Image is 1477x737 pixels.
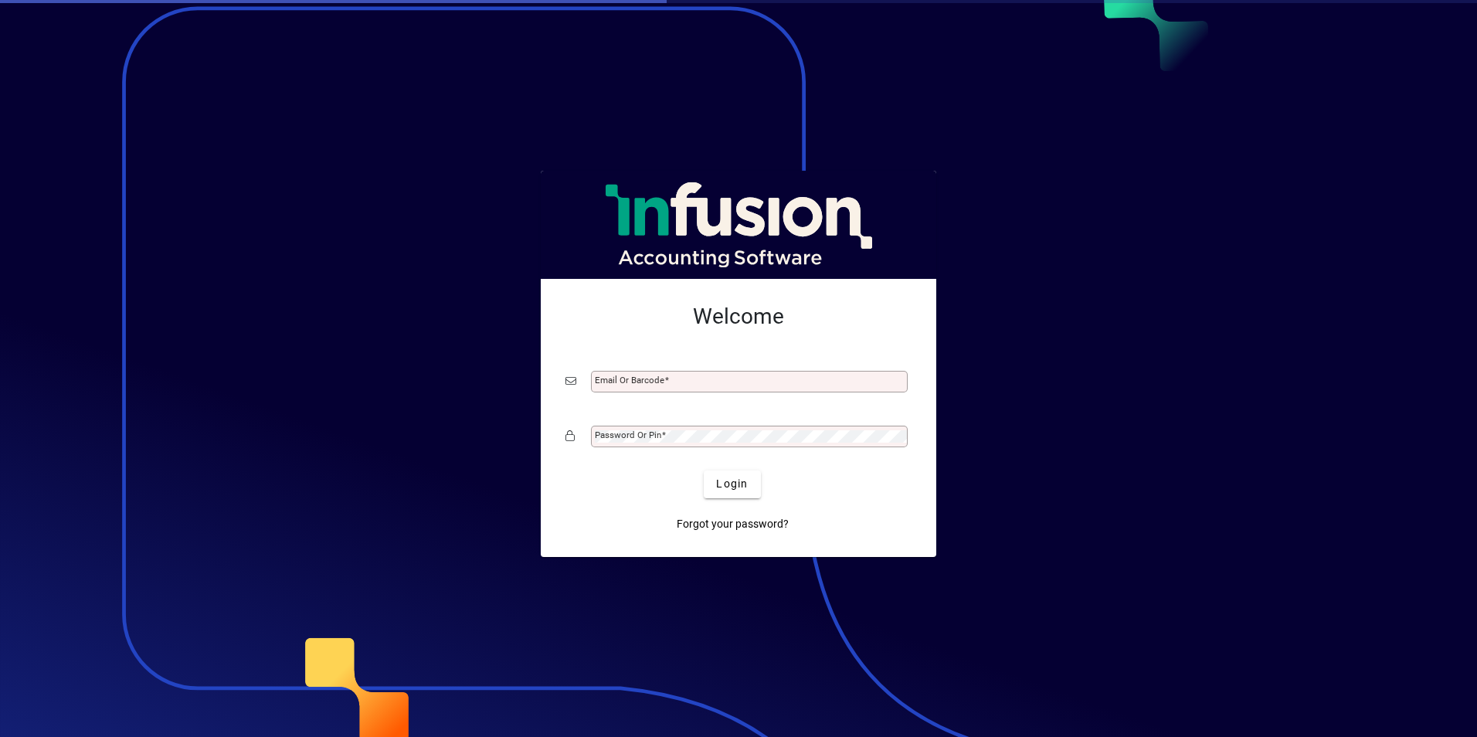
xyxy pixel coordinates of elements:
[595,375,664,385] mat-label: Email or Barcode
[595,430,661,440] mat-label: Password or Pin
[565,304,912,330] h2: Welcome
[716,476,748,492] span: Login
[671,511,795,538] a: Forgot your password?
[677,516,789,532] span: Forgot your password?
[704,470,760,498] button: Login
